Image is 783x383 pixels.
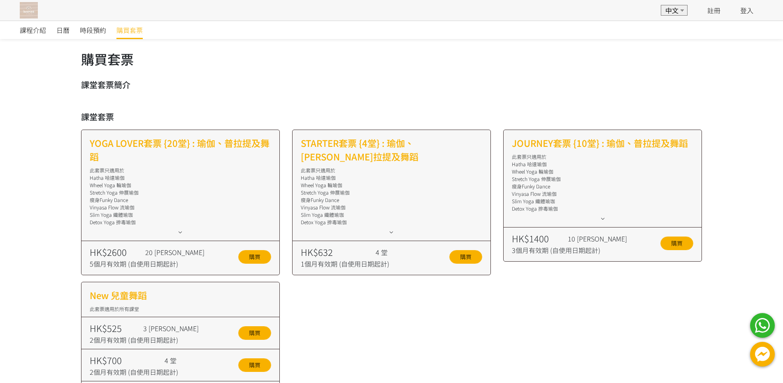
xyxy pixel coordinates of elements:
div: 1個月有效期 (自使用日期起計) [301,259,427,269]
h2: STARTER套票 {4堂} : 瑜伽、[PERSON_NAME]拉提及舞蹈 [301,136,482,163]
div: 4 堂 [376,247,426,257]
a: 日曆 [56,21,70,39]
a: 註冊 [707,5,720,15]
div: 5個月有效期 (自使用日期起計) [90,259,220,269]
div: Wheel Yoga 輪瑜伽 [512,168,693,175]
span: 購買套票 [116,25,143,35]
h2: YOGA LOVER套票 {20堂} : 瑜伽、普拉提及舞蹈 [90,136,271,163]
div: 瘦身Funky Dance [301,196,482,204]
span: 此套票只適用於 [301,167,335,174]
div: Stretch Yoga 伸展瑜伽 [301,189,482,196]
div: Detox Yoga 排毒瑜伽 [512,205,693,212]
div: Vinyasa Flow 流瑜伽 [512,190,693,197]
span: 此套票只適用於 [512,153,546,160]
div: Slim Yoga 纖體瑜珈 [301,211,482,218]
span: 時段預約 [80,25,106,35]
div: Wheel Yoga 輪瑜伽 [301,181,482,189]
div: Yoga Balance [PERSON_NAME]瑜伽(基礎) [301,226,482,233]
div: Hatha 哈達瑜伽 [512,160,693,168]
div: 10 [PERSON_NAME] [568,234,642,244]
div: Detox Yoga 排毒瑜伽 [301,218,482,226]
div: 瘦身Funky Dance [90,196,271,204]
div: Wheel Yoga 輪瑜伽 [90,181,271,189]
div: 瘦身Funky Dance [512,183,693,190]
div: Stretch Yoga 伸展瑜伽 [90,189,271,196]
div: Yoga Balance [PERSON_NAME]瑜伽(基礎) [512,212,693,220]
h2: New 兒童舞蹈 [90,288,271,302]
a: 課程介紹 [20,21,46,39]
span: 此套票只適用於 [90,167,124,174]
div: 3 [PERSON_NAME] [143,323,216,333]
div: Stretch Yoga 伸展瑜伽 [512,175,693,183]
h2: JOURNEY套票 {10堂} : 瑜伽、普拉提及舞蹈 [512,136,693,150]
a: 購買套票 [116,21,143,39]
div: 4 堂 [165,355,215,365]
a: 時段預約 [80,21,106,39]
div: Vinyasa Flow 流瑜伽 [301,204,482,211]
h3: 課堂套票簡介 [81,79,702,91]
div: HK$632 [301,245,372,259]
a: 購買 [238,358,271,372]
h1: 購買套票 [81,49,702,69]
a: 購買 [660,237,693,250]
span: 課程介紹 [20,25,46,35]
h3: 課堂套票 [81,111,702,123]
img: T57dtJh47iSJKDtQ57dN6xVUMYY2M0XQuGF02OI4.png [20,2,38,19]
div: Hatha 哈達瑜伽 [90,174,271,181]
a: 購買 [238,250,271,264]
div: HK$2600 [90,245,142,259]
div: Detox Yoga 排毒瑜伽 [90,218,271,226]
div: HK$700 [90,353,160,367]
div: HK$525 [90,321,139,335]
div: Slim Yoga 纖體瑜珈 [90,211,271,218]
div: 2個月有效期 (自使用日期起計) [90,335,217,345]
div: HK$1400 [512,232,564,245]
a: 購買 [449,250,482,264]
a: 登入 [740,5,753,15]
span: 日曆 [56,25,70,35]
div: Yoga Balance [PERSON_NAME]瑜伽(基礎) [90,226,271,233]
div: Slim Yoga 纖體瑜珈 [512,197,693,205]
span: 此套票適用於所有課堂 [90,305,139,312]
div: 3個月有效期 (自使用日期起計) [512,245,642,255]
div: 2個月有效期 (自使用日期起計) [90,367,216,377]
div: Vinyasa Flow 流瑜伽 [90,204,271,211]
a: 購買 [238,326,271,340]
div: Hatha 哈達瑜伽 [301,174,482,181]
div: 20 [PERSON_NAME] [145,247,219,257]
